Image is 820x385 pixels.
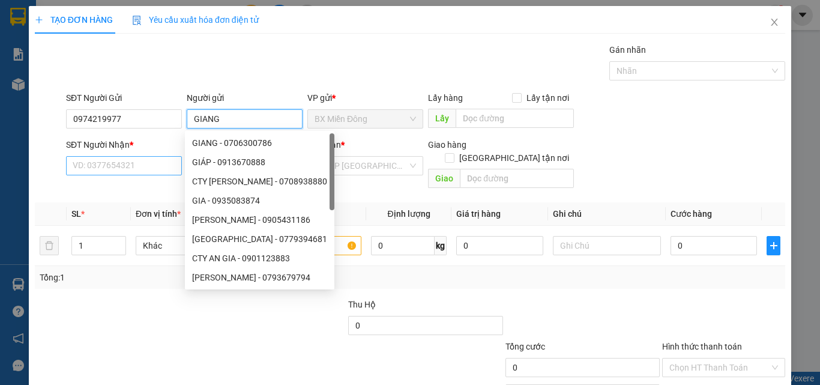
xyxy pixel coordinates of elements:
[428,93,463,103] span: Lấy hàng
[548,202,666,226] th: Ghi chú
[35,16,43,24] span: plus
[6,6,174,29] li: Cúc Tùng
[192,136,327,150] div: GIANG - 0706300786
[143,237,237,255] span: Khác
[192,271,327,284] div: [PERSON_NAME] - 0793679794
[132,15,259,25] span: Yêu cầu xuất hóa đơn điện tử
[132,16,142,25] img: icon
[185,172,334,191] div: CTY TRẦN GIA - 0708938880
[456,209,501,219] span: Giá trị hàng
[553,236,661,255] input: Ghi Chú
[6,66,63,89] b: 339 Đinh Bộ Lĩnh, P26
[136,209,181,219] span: Đơn vị tính
[185,210,334,229] div: GIA PHÚC - 0905431186
[192,175,327,188] div: CTY [PERSON_NAME] - 0708938880
[348,300,376,309] span: Thu Hộ
[456,236,543,255] input: 0
[609,45,646,55] label: Gán nhãn
[671,209,712,219] span: Cước hàng
[71,209,81,219] span: SL
[66,91,182,105] div: SĐT Người Gửi
[435,236,447,255] span: kg
[428,169,460,188] span: Giao
[454,151,574,165] span: [GEOGRAPHIC_DATA] tận nơi
[83,51,160,91] li: VP VP [GEOGRAPHIC_DATA] xe Limousine
[770,17,779,27] span: close
[767,236,780,255] button: plus
[428,109,456,128] span: Lấy
[758,6,791,40] button: Close
[40,271,318,284] div: Tổng: 1
[428,140,466,150] span: Giao hàng
[192,213,327,226] div: [PERSON_NAME] - 0905431186
[505,342,545,351] span: Tổng cước
[192,194,327,207] div: GIA - 0935083874
[185,268,334,287] div: GIANG - 0793679794
[307,91,423,105] div: VP gửi
[460,169,574,188] input: Dọc đường
[35,15,113,25] span: TẠO ĐƠN HÀNG
[185,133,334,153] div: GIANG - 0706300786
[185,153,334,172] div: GIÁP - 0913670888
[185,249,334,268] div: CTY AN GIA - 0901123883
[6,67,14,75] span: environment
[522,91,574,105] span: Lấy tận nơi
[767,241,780,250] span: plus
[456,109,574,128] input: Dọc đường
[192,156,327,169] div: GIÁP - 0913670888
[66,138,182,151] div: SĐT Người Nhận
[187,91,303,105] div: Người gửi
[6,51,83,64] li: VP BX Miền Đông
[387,209,430,219] span: Định lượng
[185,229,334,249] div: HÀ GIANG - 0779394681
[192,232,327,246] div: [GEOGRAPHIC_DATA] - 0779394681
[315,110,416,128] span: BX Miền Đông
[662,342,742,351] label: Hình thức thanh toán
[40,236,59,255] button: delete
[192,252,327,265] div: CTY AN GIA - 0901123883
[185,191,334,210] div: GIA - 0935083874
